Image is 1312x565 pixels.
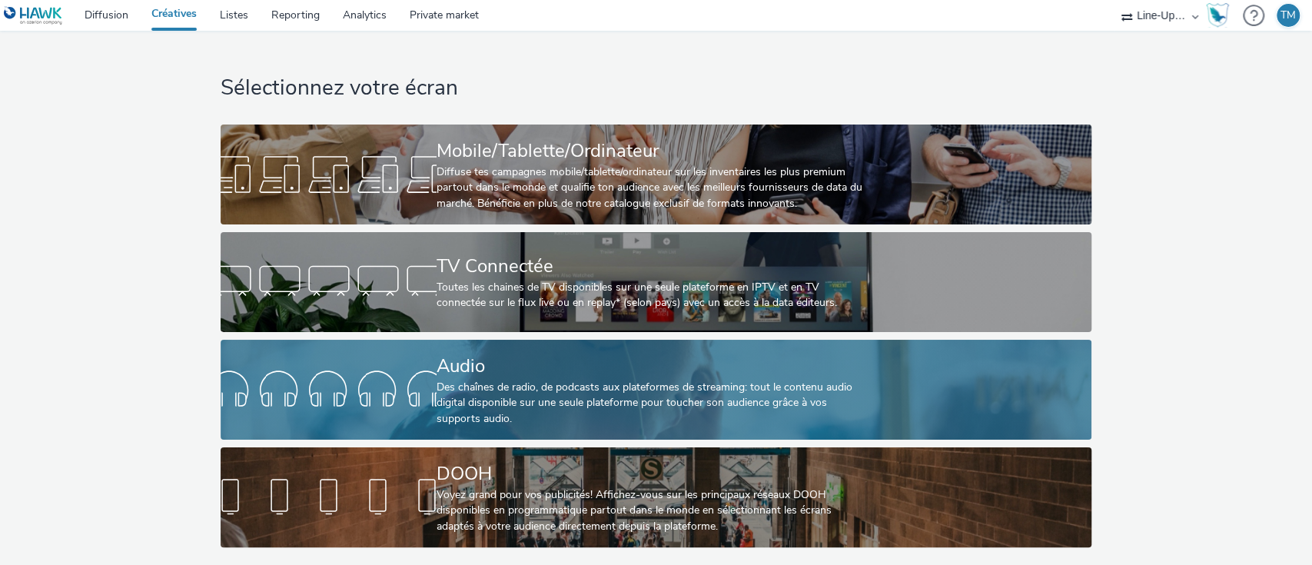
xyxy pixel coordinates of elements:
div: DOOH [437,460,869,487]
img: undefined Logo [4,6,63,25]
h1: Sélectionnez votre écran [221,74,1091,103]
div: TM [1280,4,1296,27]
div: Des chaînes de radio, de podcasts aux plateformes de streaming: tout le contenu audio digital dis... [437,380,869,427]
a: TV ConnectéeToutes les chaines de TV disponibles sur une seule plateforme en IPTV et en TV connec... [221,232,1091,332]
div: Mobile/Tablette/Ordinateur [437,138,869,165]
a: Mobile/Tablette/OrdinateurDiffuse tes campagnes mobile/tablette/ordinateur sur les inventaires le... [221,125,1091,224]
img: Hawk Academy [1206,3,1229,28]
a: Hawk Academy [1206,3,1235,28]
div: Voyez grand pour vos publicités! Affichez-vous sur les principaux réseaux DOOH disponibles en pro... [437,487,869,534]
a: AudioDes chaînes de radio, de podcasts aux plateformes de streaming: tout le contenu audio digita... [221,340,1091,440]
div: Diffuse tes campagnes mobile/tablette/ordinateur sur les inventaires les plus premium partout dan... [437,165,869,211]
div: Audio [437,353,869,380]
div: Toutes les chaines de TV disponibles sur une seule plateforme en IPTV et en TV connectée sur le f... [437,280,869,311]
a: DOOHVoyez grand pour vos publicités! Affichez-vous sur les principaux réseaux DOOH disponibles en... [221,447,1091,547]
div: TV Connectée [437,253,869,280]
